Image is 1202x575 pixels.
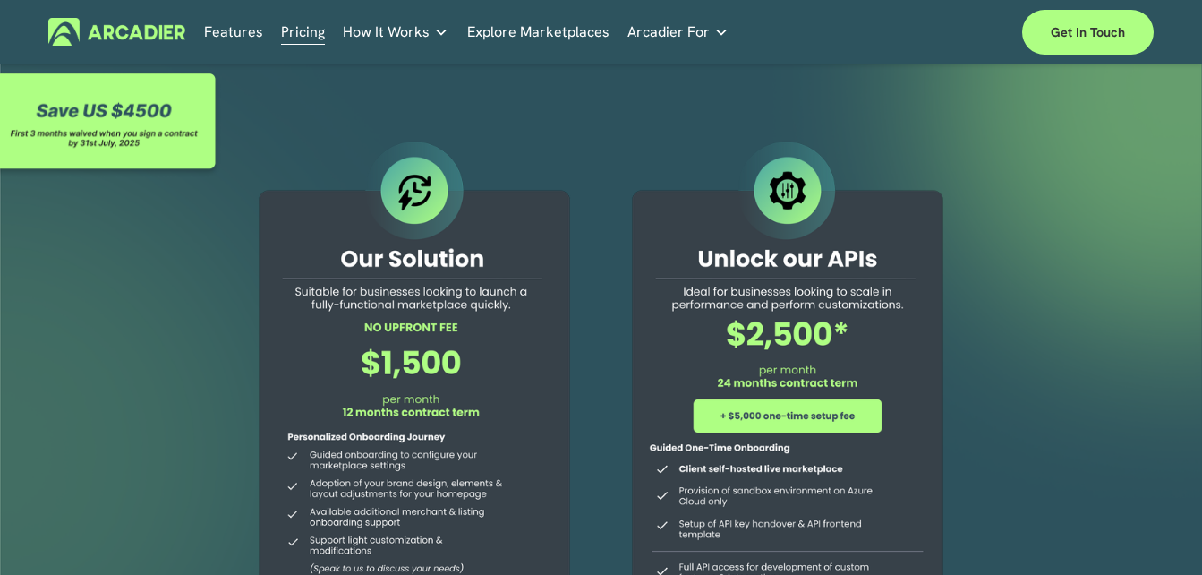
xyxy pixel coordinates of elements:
a: Features [204,18,263,46]
span: How It Works [343,20,430,45]
a: folder dropdown [343,18,448,46]
span: Arcadier For [627,20,710,45]
a: Explore Marketplaces [467,18,610,46]
a: Pricing [281,18,325,46]
a: folder dropdown [627,18,729,46]
a: Get in touch [1022,10,1154,55]
img: Arcadier [48,18,185,46]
